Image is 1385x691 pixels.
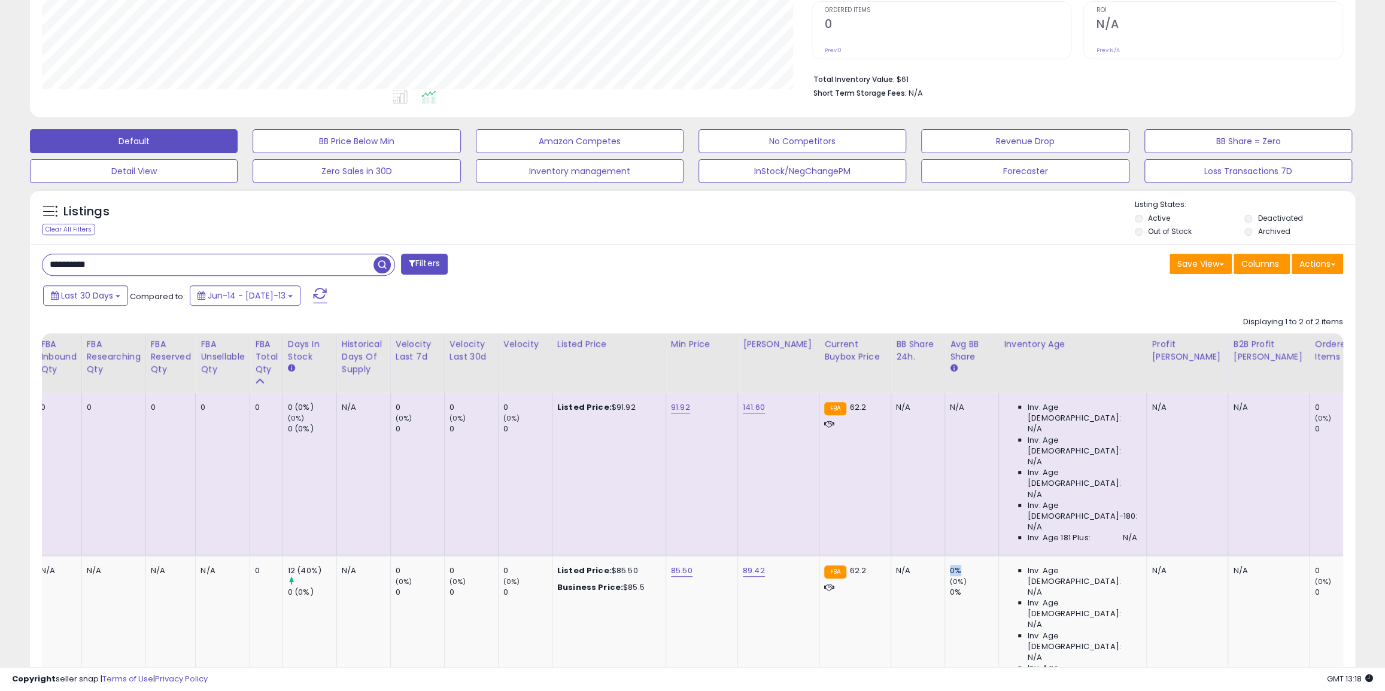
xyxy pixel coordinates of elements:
span: Ordered Items [825,7,1071,14]
div: 0 [449,402,498,413]
label: Out of Stock [1148,226,1192,236]
button: Revenue Drop [921,129,1129,153]
button: InStock/NegChangePM [698,159,906,183]
div: 0 [396,402,444,413]
div: FBA Reserved Qty [151,338,191,376]
div: Ordered Items [1314,338,1358,363]
div: seller snap | | [12,674,208,685]
small: (0%) [396,577,412,586]
label: Active [1148,213,1170,223]
div: 0 [1314,424,1363,434]
div: Inventory Age [1004,338,1141,351]
div: 0 [151,402,187,413]
span: N/A [1028,587,1042,598]
small: (0%) [288,413,305,423]
div: $91.92 [557,402,657,413]
div: 0 [255,565,274,576]
li: $61 [813,71,1334,86]
div: N/A [342,565,381,576]
span: Columns [1241,258,1279,270]
span: N/A [1028,456,1042,467]
h5: Listings [63,203,110,220]
span: Compared to: [130,291,185,302]
div: 12 (40%) [288,565,336,576]
button: Inventory management [476,159,684,183]
span: Inv. Age [DEMOGRAPHIC_DATA]: [1028,402,1137,424]
span: N/A [1028,619,1042,630]
div: 0 [449,424,498,434]
div: Clear All Filters [42,224,95,235]
div: N/A [1152,565,1219,576]
button: Forecaster [921,159,1129,183]
div: N/A [896,402,936,413]
button: Save View [1170,254,1232,274]
div: BB Share 24h. [896,338,940,363]
span: Inv. Age [DEMOGRAPHIC_DATA]: [1028,565,1137,587]
div: 0 [449,587,498,598]
button: Default [30,129,238,153]
div: 0 (0%) [288,402,336,413]
small: FBA [824,565,846,579]
small: (0%) [1314,577,1331,586]
small: Days In Stock. [288,363,295,374]
label: Archived [1258,226,1290,236]
small: (0%) [950,577,967,586]
div: Avg BB Share [950,338,994,363]
a: 85.50 [671,565,692,577]
div: 0% [950,565,998,576]
button: Loss Transactions 7D [1144,159,1352,183]
div: Profit [PERSON_NAME] [1152,338,1223,363]
div: N/A [201,565,241,576]
span: Inv. Age 181 Plus: [1028,532,1091,543]
div: FBA Researching Qty [87,338,141,376]
div: 0 [1314,565,1363,576]
div: 0 [449,565,498,576]
span: N/A [1123,532,1137,543]
b: Listed Price: [557,401,612,413]
div: 0 [503,402,552,413]
div: N/A [41,565,72,576]
span: N/A [1028,652,1042,663]
div: 0 (0%) [288,424,336,434]
div: N/A [151,565,187,576]
div: 0 [255,402,274,413]
strong: Copyright [12,673,56,684]
div: 0 [396,565,444,576]
div: Velocity Last 30d [449,338,493,363]
button: No Competitors [698,129,906,153]
span: Inv. Age [DEMOGRAPHIC_DATA]-180: [1028,663,1137,684]
span: N/A [909,87,923,99]
span: Last 30 Days [61,290,113,302]
small: (0%) [1314,413,1331,423]
small: (0%) [449,413,466,423]
div: Velocity Last 7d [396,338,439,363]
span: Jun-14 - [DATE]-13 [208,290,285,302]
a: 89.42 [743,565,765,577]
span: Inv. Age [DEMOGRAPHIC_DATA]: [1028,467,1137,489]
small: (0%) [449,577,466,586]
b: Total Inventory Value: [813,74,895,84]
button: Columns [1234,254,1290,274]
button: Actions [1292,254,1343,274]
b: Short Term Storage Fees: [813,88,907,98]
button: Detail View [30,159,238,183]
button: Zero Sales in 30D [253,159,460,183]
span: ROI [1097,7,1343,14]
span: Inv. Age [DEMOGRAPHIC_DATA]-180: [1028,500,1137,522]
div: 0 [396,587,444,598]
div: $85.5 [557,582,657,593]
div: 0 [396,424,444,434]
div: N/A [342,402,381,413]
div: Current Buybox Price [824,338,886,363]
div: 0 [87,402,136,413]
div: Days In Stock [288,338,332,363]
div: Min Price [671,338,733,351]
span: 62.2 [849,565,866,576]
div: N/A [950,402,989,413]
a: Terms of Use [102,673,153,684]
label: Deactivated [1258,213,1302,223]
div: 0 (0%) [288,587,336,598]
div: 0 [201,402,241,413]
div: N/A [1233,565,1300,576]
div: 0% [950,587,998,598]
